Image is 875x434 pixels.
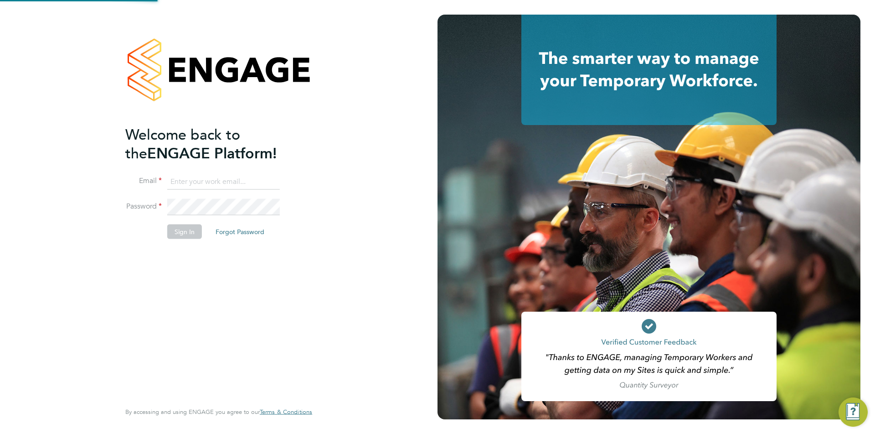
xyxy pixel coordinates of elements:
button: Engage Resource Center [839,397,868,427]
span: By accessing and using ENGAGE you agree to our [125,408,312,416]
label: Email [125,176,162,186]
span: Welcome back to the [125,125,240,162]
button: Forgot Password [208,225,272,239]
label: Password [125,202,162,211]
button: Sign In [167,225,202,239]
a: Terms & Conditions [260,408,312,416]
input: Enter your work email... [167,173,280,190]
h2: ENGAGE Platform! [125,125,303,162]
